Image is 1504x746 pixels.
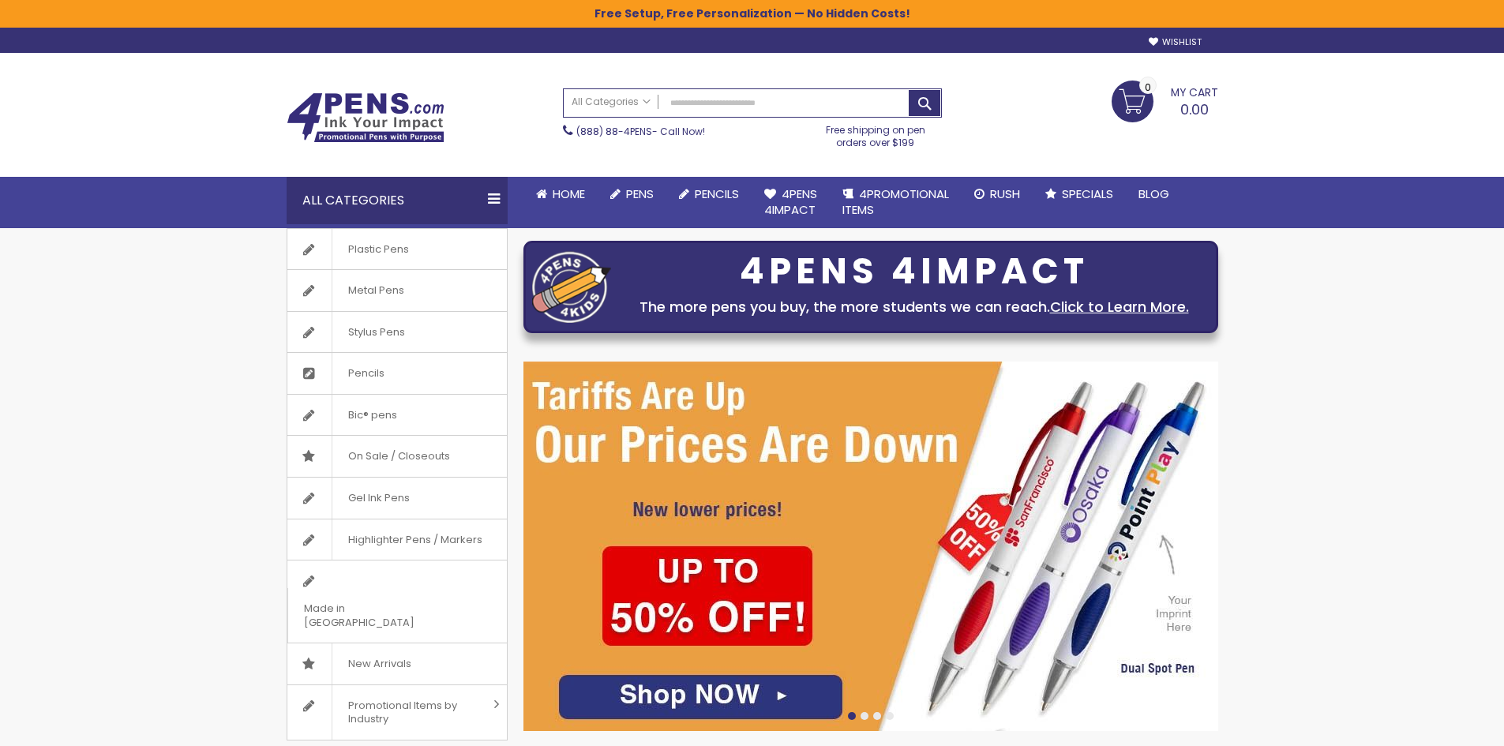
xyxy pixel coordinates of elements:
a: Made in [GEOGRAPHIC_DATA] [287,560,507,643]
span: 0 [1145,80,1151,95]
a: Home [523,177,598,212]
div: Free shipping on pen orders over $199 [809,118,942,149]
span: Plastic Pens [332,229,425,270]
a: Rush [962,177,1033,212]
a: Pencils [287,353,507,394]
span: Highlighter Pens / Markers [332,519,498,560]
span: New Arrivals [332,643,427,684]
a: On Sale / Closeouts [287,436,507,477]
span: Stylus Pens [332,312,421,353]
span: Pens [626,186,654,202]
a: Gel Ink Pens [287,478,507,519]
a: Click to Learn More. [1050,297,1189,317]
span: Metal Pens [332,270,420,311]
span: - Call Now! [576,125,705,138]
span: All Categories [572,96,651,108]
span: Rush [990,186,1020,202]
a: Blog [1126,177,1182,212]
div: 4PENS 4IMPACT [619,255,1210,288]
a: Bic® pens [287,395,507,436]
a: Specials [1033,177,1126,212]
a: Wishlist [1149,36,1202,48]
span: Bic® pens [332,395,413,436]
a: All Categories [564,89,658,115]
a: Pens [598,177,666,212]
a: 4Pens4impact [752,177,830,228]
span: Blog [1138,186,1169,202]
span: On Sale / Closeouts [332,436,466,477]
span: Home [553,186,585,202]
div: All Categories [287,177,508,224]
a: Stylus Pens [287,312,507,353]
span: Pencils [332,353,400,394]
a: (888) 88-4PENS [576,125,652,138]
img: /cheap-promotional-products.html [523,362,1218,731]
a: Promotional Items by Industry [287,685,507,740]
span: Promotional Items by Industry [332,685,488,740]
a: New Arrivals [287,643,507,684]
span: Pencils [695,186,739,202]
img: 4Pens Custom Pens and Promotional Products [287,92,444,143]
span: Specials [1062,186,1113,202]
img: four_pen_logo.png [532,251,611,323]
span: Made in [GEOGRAPHIC_DATA] [287,588,467,643]
a: 4PROMOTIONALITEMS [830,177,962,228]
a: 0.00 0 [1112,81,1218,120]
span: Gel Ink Pens [332,478,426,519]
span: 0.00 [1180,99,1209,119]
span: 4Pens 4impact [764,186,817,218]
span: 4PROMOTIONAL ITEMS [842,186,949,218]
a: Plastic Pens [287,229,507,270]
a: Metal Pens [287,270,507,311]
a: Highlighter Pens / Markers [287,519,507,560]
div: The more pens you buy, the more students we can reach. [619,296,1210,318]
a: Pencils [666,177,752,212]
